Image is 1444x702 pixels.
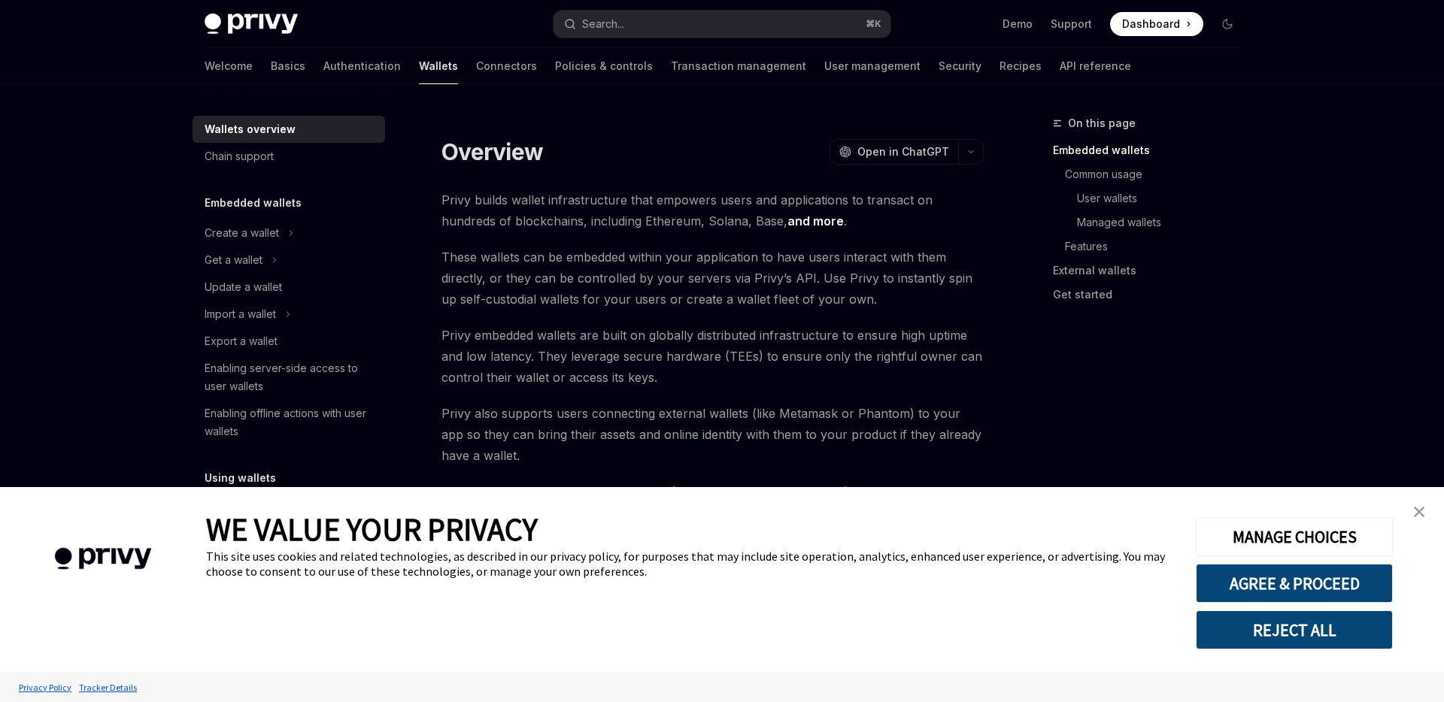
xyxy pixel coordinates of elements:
[1196,517,1393,556] button: MANAGE CHOICES
[1053,138,1251,162] a: Embedded wallets
[824,48,921,84] a: User management
[1404,497,1434,527] a: close banner
[1110,12,1203,36] a: Dashboard
[441,138,543,165] h1: Overview
[441,481,984,544] span: Regardless of what wallet you integrate (embedded or external wallets), you can easily request si...
[1065,235,1251,259] a: Features
[205,48,253,84] a: Welcome
[1065,162,1251,186] a: Common usage
[582,15,624,33] div: Search...
[1077,186,1251,210] a: User wallets
[193,328,385,355] a: Export a wallet
[939,48,981,84] a: Security
[1053,259,1251,283] a: External wallets
[205,194,302,212] h5: Embedded wallets
[1215,12,1239,36] button: Toggle dark mode
[1000,48,1042,84] a: Recipes
[271,48,305,84] a: Basics
[671,48,806,84] a: Transaction management
[205,359,376,395] div: Enabling server-side access to user wallets
[830,139,958,165] button: Open in ChatGPT
[1051,17,1092,32] a: Support
[205,332,278,350] div: Export a wallet
[205,14,298,35] img: dark logo
[1196,564,1393,603] button: AGREE & PROCEED
[441,189,984,231] span: Privy builds wallet infrastructure that empowers users and applications to transact on hundreds o...
[1053,283,1251,307] a: Get started
[857,144,949,159] span: Open in ChatGPT
[15,674,75,700] a: Privacy Policy
[75,674,141,700] a: Tracker Details
[193,274,385,301] a: Update a wallet
[193,116,385,143] a: Wallets overview
[554,11,890,38] button: Search...⌘K
[441,247,984,310] span: These wallets can be embedded within your application to have users interact with them directly, ...
[193,143,385,170] a: Chain support
[205,404,376,440] div: Enabling offline actions with user wallets
[205,147,274,165] div: Chain support
[206,510,538,549] span: WE VALUE YOUR PRIVACY
[1003,17,1033,32] a: Demo
[205,305,276,323] div: Import a wallet
[205,251,262,269] div: Get a wallet
[205,120,296,138] div: Wallets overview
[205,469,276,487] h5: Using wallets
[193,400,385,445] a: Enabling offline actions with user wallets
[1414,507,1424,517] img: close banner
[1068,114,1136,132] span: On this page
[23,526,184,592] img: company logo
[1060,48,1131,84] a: API reference
[206,549,1173,579] div: This site uses cookies and related technologies, as described in our privacy policy, for purposes...
[476,48,537,84] a: Connectors
[866,18,881,30] span: ⌘ K
[419,48,458,84] a: Wallets
[205,224,279,242] div: Create a wallet
[555,48,653,84] a: Policies & controls
[193,355,385,400] a: Enabling server-side access to user wallets
[1122,17,1180,32] span: Dashboard
[441,403,984,466] span: Privy also supports users connecting external wallets (like Metamask or Phantom) to your app so t...
[205,278,282,296] div: Update a wallet
[787,213,844,229] a: and more
[1196,610,1393,649] button: REJECT ALL
[441,325,984,388] span: Privy embedded wallets are built on globally distributed infrastructure to ensure high uptime and...
[1077,210,1251,235] a: Managed wallets
[323,48,401,84] a: Authentication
